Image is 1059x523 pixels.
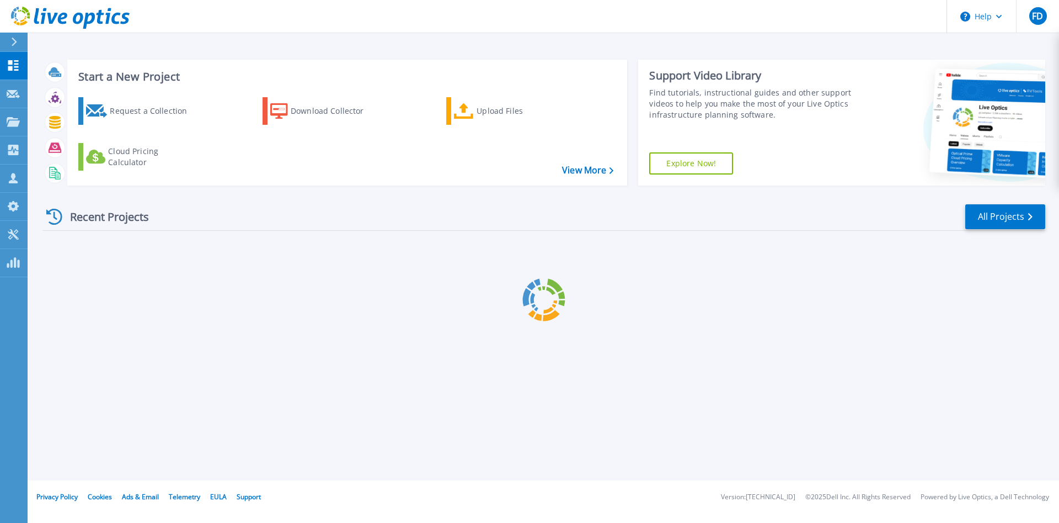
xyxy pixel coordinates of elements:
div: Support Video Library [649,68,857,83]
a: EULA [210,492,227,501]
a: Upload Files [446,97,569,125]
div: Find tutorials, instructional guides and other support videos to help you make the most of your L... [649,87,857,120]
li: Version: [TECHNICAL_ID] [721,494,795,501]
div: Cloud Pricing Calculator [108,146,196,168]
h3: Start a New Project [78,71,613,83]
a: Telemetry [169,492,200,501]
span: FD [1032,12,1043,20]
div: Recent Projects [42,203,164,230]
a: View More [562,165,613,176]
a: Download Collector [263,97,386,125]
div: Request a Collection [110,100,198,122]
a: Ads & Email [122,492,159,501]
a: Cloud Pricing Calculator [78,143,201,171]
div: Upload Files [477,100,565,122]
a: Support [237,492,261,501]
a: All Projects [965,204,1045,229]
a: Explore Now! [649,152,733,175]
a: Privacy Policy [36,492,78,501]
li: Powered by Live Optics, a Dell Technology [921,494,1049,501]
div: Download Collector [291,100,379,122]
a: Request a Collection [78,97,201,125]
a: Cookies [88,492,112,501]
li: © 2025 Dell Inc. All Rights Reserved [805,494,911,501]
